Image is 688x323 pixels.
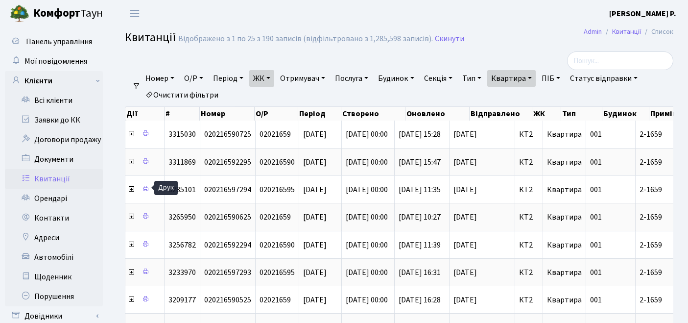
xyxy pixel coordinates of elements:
[168,157,196,168] span: 3311869
[165,107,200,121] th: #
[204,295,251,305] span: 020216590525
[470,107,532,121] th: Відправлено
[346,157,388,168] span: [DATE] 00:00
[204,267,251,278] span: 020216597293
[5,149,103,169] a: Документи
[24,56,87,67] span: Мої повідомлення
[399,129,441,140] span: [DATE] 15:28
[5,228,103,248] a: Адреси
[298,107,341,121] th: Період
[204,240,251,250] span: 020216592294
[399,157,441,168] span: [DATE] 15:47
[519,158,539,166] span: КТ2
[5,110,103,130] a: Заявки до КК
[399,240,441,250] span: [DATE] 11:39
[168,184,196,195] span: 3285101
[260,240,295,250] span: 020216590
[399,184,441,195] span: [DATE] 11:35
[519,296,539,304] span: КТ2
[168,212,196,223] span: 3265950
[168,267,196,278] span: 3233970
[532,107,562,121] th: ЖК
[399,212,441,223] span: [DATE] 10:27
[519,241,539,249] span: КТ2
[122,5,147,22] button: Переключити навігацію
[584,26,602,37] a: Admin
[453,130,511,138] span: [DATE]
[609,8,676,19] b: [PERSON_NAME] Р.
[260,184,295,195] span: 020216595
[453,158,511,166] span: [DATE]
[590,212,602,223] span: 001
[5,208,103,228] a: Контакти
[519,186,539,194] span: КТ2
[453,269,511,276] span: [DATE]
[303,129,327,140] span: [DATE]
[260,295,291,305] span: 02021659
[453,186,511,194] span: [DATE]
[5,287,103,306] a: Порушення
[142,87,222,103] a: Очистити фільтри
[5,71,103,91] a: Клієнти
[154,181,178,195] div: Друк
[487,70,536,87] a: Квартира
[590,129,602,140] span: 001
[260,267,295,278] span: 020216595
[5,51,103,71] a: Мої повідомлення
[260,129,291,140] span: 02021659
[346,212,388,223] span: [DATE] 00:00
[331,70,372,87] a: Послуга
[435,34,464,44] a: Скинути
[453,213,511,221] span: [DATE]
[346,129,388,140] span: [DATE] 00:00
[453,296,511,304] span: [DATE]
[547,240,582,250] span: Квартира
[5,248,103,267] a: Автомобілі
[168,129,196,140] span: 3315030
[569,22,688,42] nav: breadcrumb
[602,107,649,121] th: Будинок
[204,212,251,223] span: 020216590625
[346,184,388,195] span: [DATE] 00:00
[341,107,405,121] th: Створено
[566,70,641,87] a: Статус відправки
[303,184,327,195] span: [DATE]
[346,240,388,250] span: [DATE] 00:00
[458,70,485,87] a: Тип
[10,4,29,24] img: logo.png
[125,107,165,121] th: Дії
[276,70,329,87] a: Отримувач
[374,70,418,87] a: Будинок
[519,130,539,138] span: КТ2
[641,26,673,37] li: Список
[590,295,602,305] span: 001
[547,157,582,168] span: Квартира
[303,157,327,168] span: [DATE]
[547,295,582,305] span: Квартира
[168,240,196,250] span: 3256782
[547,212,582,223] span: Квартира
[612,26,641,37] a: Квитанції
[26,36,92,47] span: Панель управління
[260,157,295,168] span: 020216590
[590,157,602,168] span: 001
[590,267,602,278] span: 001
[204,157,251,168] span: 020216592295
[260,212,291,223] span: 02021659
[5,169,103,189] a: Квитанції
[5,91,103,110] a: Всі клієнти
[142,70,178,87] a: Номер
[405,107,470,121] th: Оновлено
[5,32,103,51] a: Панель управління
[5,267,103,287] a: Щоденник
[590,240,602,250] span: 001
[180,70,207,87] a: О/Р
[399,267,441,278] span: [DATE] 16:31
[125,29,176,46] span: Квитанції
[346,267,388,278] span: [DATE] 00:00
[399,295,441,305] span: [DATE] 16:28
[420,70,456,87] a: Секція
[303,295,327,305] span: [DATE]
[33,5,80,21] b: Комфорт
[200,107,255,121] th: Номер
